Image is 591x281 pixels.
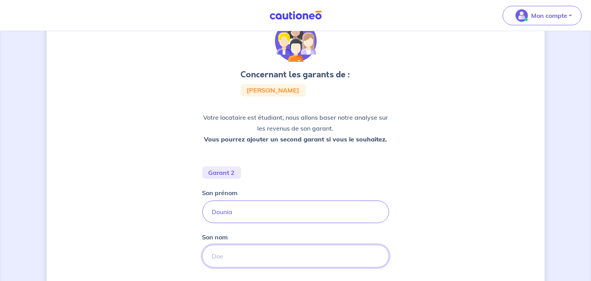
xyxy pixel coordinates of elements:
div: Garant 2 [202,166,241,179]
button: illu_account_valid_menu.svgMon compte [503,6,582,25]
p: Son prénom [202,188,238,197]
input: John [202,201,389,223]
img: illu_tenants.svg [275,20,317,62]
p: Son nom [202,232,228,242]
strong: Vous pourrez ajouter un second garant si vous le souhaitez. [204,135,387,143]
span: [PERSON_NAME] [247,87,300,93]
p: Votre locataire est étudiant, nous allons baser notre analyse sur les revenus de son garant. [202,112,389,145]
input: Doe [202,245,389,267]
img: Cautioneo [267,10,325,20]
p: Mon compte [531,11,567,20]
img: illu_account_valid_menu.svg [516,9,528,22]
h3: Concernant les garants de : [241,68,351,81]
